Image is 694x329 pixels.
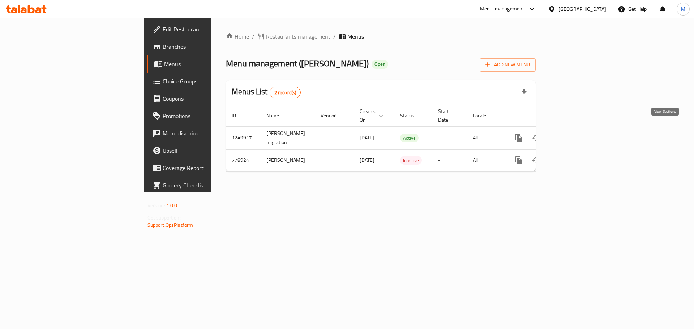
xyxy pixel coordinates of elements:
[467,126,504,149] td: All
[270,89,301,96] span: 2 record(s)
[347,32,364,41] span: Menus
[163,129,254,138] span: Menu disclaimer
[432,126,467,149] td: -
[164,60,254,68] span: Menus
[226,55,369,72] span: Menu management ( [PERSON_NAME] )
[147,177,260,194] a: Grocery Checklist
[163,77,254,86] span: Choice Groups
[467,149,504,171] td: All
[400,134,419,142] span: Active
[438,107,458,124] span: Start Date
[147,142,260,159] a: Upsell
[261,126,315,149] td: [PERSON_NAME] migration
[270,87,301,98] div: Total records count
[527,152,545,169] button: Change Status
[147,213,181,222] span: Get support on:
[147,107,260,125] a: Promotions
[163,94,254,103] span: Coupons
[226,32,536,41] nav: breadcrumb
[510,129,527,147] button: more
[510,152,527,169] button: more
[372,60,388,69] div: Open
[558,5,606,13] div: [GEOGRAPHIC_DATA]
[147,125,260,142] a: Menu disclaimer
[473,111,496,120] span: Locale
[266,111,288,120] span: Name
[147,55,260,73] a: Menus
[681,5,685,13] span: M
[360,133,374,142] span: [DATE]
[147,220,193,230] a: Support.OpsPlatform
[163,164,254,172] span: Coverage Report
[485,60,530,69] span: Add New Menu
[166,201,177,210] span: 1.0.0
[360,155,374,165] span: [DATE]
[257,32,330,41] a: Restaurants management
[163,42,254,51] span: Branches
[321,111,345,120] span: Vendor
[232,86,301,98] h2: Menus List
[163,181,254,190] span: Grocery Checklist
[147,159,260,177] a: Coverage Report
[432,149,467,171] td: -
[147,90,260,107] a: Coupons
[147,38,260,55] a: Branches
[147,201,165,210] span: Version:
[360,107,386,124] span: Created On
[400,111,424,120] span: Status
[147,73,260,90] a: Choice Groups
[480,5,524,13] div: Menu-management
[226,105,585,172] table: enhanced table
[504,105,585,127] th: Actions
[163,25,254,34] span: Edit Restaurant
[261,149,315,171] td: [PERSON_NAME]
[163,112,254,120] span: Promotions
[515,84,533,101] div: Export file
[372,61,388,67] span: Open
[400,156,422,165] span: Inactive
[333,32,336,41] li: /
[480,58,536,72] button: Add New Menu
[147,21,260,38] a: Edit Restaurant
[163,146,254,155] span: Upsell
[266,32,330,41] span: Restaurants management
[232,111,245,120] span: ID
